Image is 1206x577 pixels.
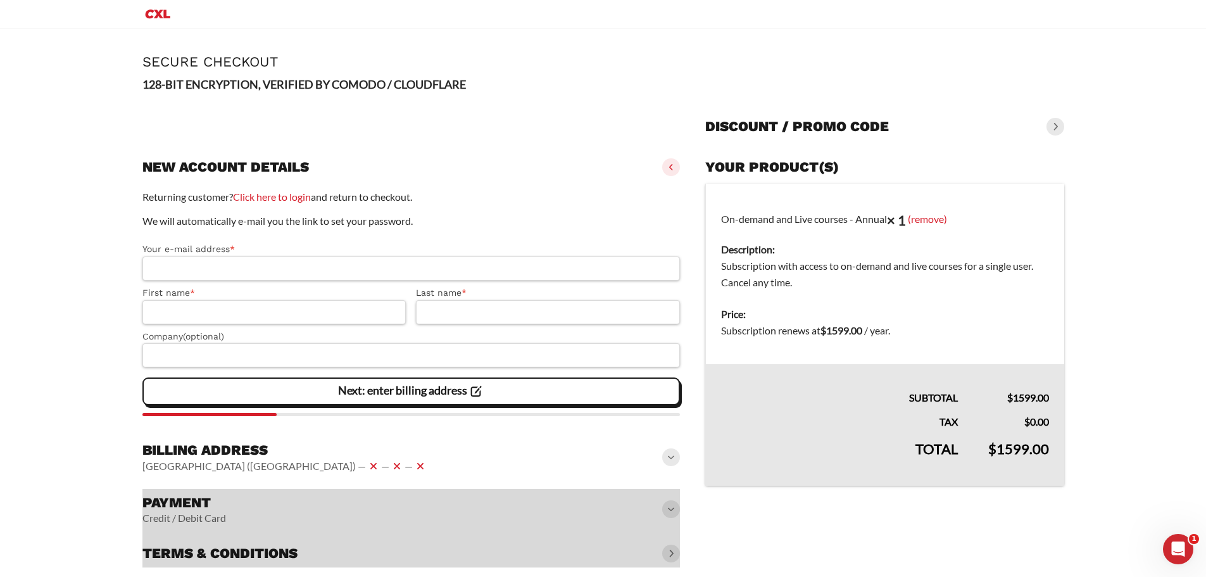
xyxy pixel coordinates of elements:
[864,324,888,336] span: / year
[416,286,680,300] label: Last name
[142,286,406,300] label: First name
[908,212,947,224] a: (remove)
[721,258,1048,291] dd: Subscription with access to on-demand and live courses for a single user. Cancel any time.
[706,364,973,406] th: Subtotal
[706,184,1064,299] td: On-demand and Live courses - Annual
[142,189,681,205] p: Returning customer? and return to checkout.
[706,430,973,486] th: Total
[142,54,1064,70] h1: Secure Checkout
[1189,534,1199,544] span: 1
[705,118,889,136] h3: Discount / promo code
[721,306,1048,322] dt: Price:
[142,459,428,474] vaadin-horizontal-layout: [GEOGRAPHIC_DATA] ([GEOGRAPHIC_DATA]) — — —
[820,324,862,336] bdi: 1599.00
[142,441,428,459] h3: Billing address
[820,324,826,336] span: $
[142,329,681,344] label: Company
[1163,534,1193,564] iframe: Intercom live chat
[721,324,890,336] span: Subscription renews at .
[233,191,311,203] a: Click here to login
[142,377,681,405] vaadin-button: Next: enter billing address
[142,213,681,229] p: We will automatically e-mail you the link to set your password.
[1007,391,1049,403] bdi: 1599.00
[1007,391,1013,403] span: $
[1024,415,1030,428] span: $
[988,440,996,457] span: $
[721,241,1048,258] dt: Description:
[183,331,224,341] span: (optional)
[988,440,1049,457] bdi: 1599.00
[706,406,973,430] th: Tax
[142,77,466,91] strong: 128-BIT ENCRYPTION, VERIFIED BY COMODO / CLOUDFLARE
[1024,415,1049,428] bdi: 0.00
[142,242,681,257] label: Your e-mail address
[887,212,906,229] strong: × 1
[142,158,309,176] h3: New account details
